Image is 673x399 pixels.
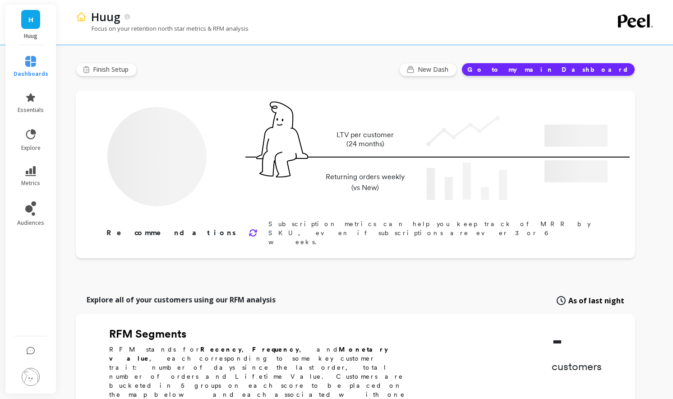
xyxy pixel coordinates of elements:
button: Go to my main Dashboard [461,63,635,76]
span: Finish Setup [93,65,131,74]
p: customers [552,359,602,374]
p: Huug [91,9,120,24]
p: Returning orders weekly (vs New) [323,172,407,193]
button: New Dash [399,63,457,76]
span: As of last night [568,295,624,306]
span: H [28,14,33,25]
button: Finish Setup [76,63,137,76]
p: Explore all of your customers using our RFM analysis [87,294,276,305]
span: explore [21,144,41,152]
span: dashboards [14,70,48,78]
p: Huug [14,32,47,40]
p: - [552,327,602,354]
p: Subscription metrics can help you keep track of MRR by SKU, even if subscriptions are ever 3 or 6... [268,219,606,246]
span: essentials [18,107,44,114]
span: audiences [17,219,44,227]
img: profile picture [22,368,40,386]
span: metrics [21,180,40,187]
img: header icon [76,11,87,22]
h2: RFM Segments [109,327,416,341]
p: Recommendations [106,227,238,238]
p: LTV per customer (24 months) [323,130,407,148]
b: Recency [200,346,242,353]
b: Frequency [252,346,299,353]
img: pal seatted on line [256,102,308,177]
p: Focus on your retention north star metrics & RFM analysis [76,24,249,32]
span: New Dash [418,65,451,74]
